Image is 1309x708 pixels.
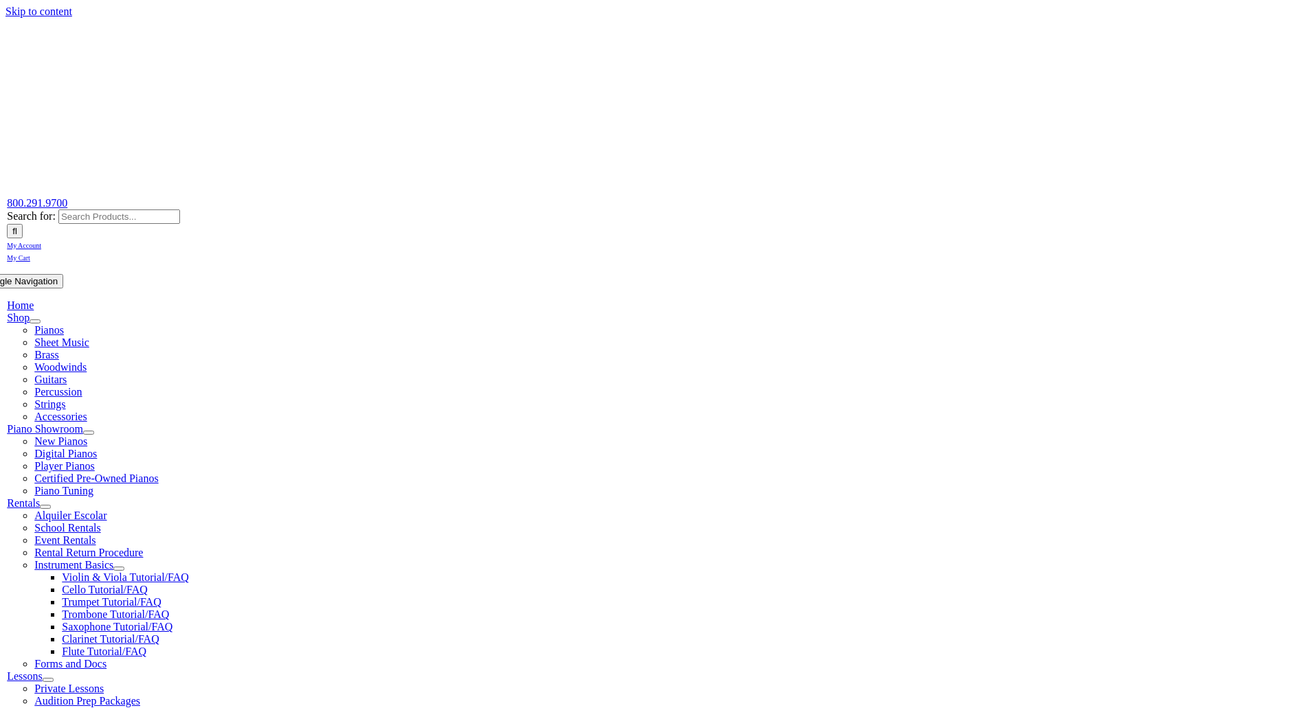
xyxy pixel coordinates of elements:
button: Open submenu of Shop [30,319,41,323]
a: Trombone Tutorial/FAQ [62,608,169,620]
span: Search for: [7,210,56,222]
a: Pianos [34,324,64,336]
a: Forms and Docs [34,658,107,670]
a: Cello Tutorial/FAQ [62,584,148,595]
a: Piano Tuning [34,485,93,496]
a: School Rentals [34,522,100,534]
button: Open submenu of Lessons [43,678,54,682]
a: Home [7,299,34,311]
a: Player Pianos [34,460,95,472]
span: My Account [7,242,41,249]
a: My Account [7,238,41,250]
a: Woodwinds [34,361,87,373]
a: Piano Showroom [7,423,83,435]
button: Open submenu of Piano Showroom [83,431,94,435]
a: 800.291.9700 [7,197,67,209]
a: Trumpet Tutorial/FAQ [62,596,161,608]
a: Brass [34,349,59,361]
a: Percussion [34,386,82,398]
a: Shop [7,312,30,323]
span: My Cart [7,254,30,262]
a: Accessories [34,411,87,422]
a: Audition Prep Packages [34,695,140,707]
a: Flute Tutorial/FAQ [62,646,146,657]
a: Rental Return Procedure [34,547,143,558]
input: Search Products... [58,209,180,224]
a: Lessons [7,670,43,682]
a: Digital Pianos [34,448,97,459]
a: Sheet Music [34,336,89,348]
a: My Cart [7,251,30,262]
a: Instrument Basics [34,559,113,571]
a: Violin & Viola Tutorial/FAQ [62,571,189,583]
a: Certified Pre-Owned Pianos [34,472,158,484]
a: Rentals [7,497,40,509]
a: Strings [34,398,65,410]
a: Alquiler Escolar [34,510,107,521]
button: Open submenu of Rentals [40,505,51,509]
button: Open submenu of Instrument Basics [113,567,124,571]
a: Guitars [34,374,67,385]
a: Clarinet Tutorial/FAQ [62,633,159,645]
a: Event Rentals [34,534,96,546]
a: Private Lessons [34,683,104,694]
a: Skip to content [5,5,72,17]
a: New Pianos [34,435,87,447]
input: Search [7,224,23,238]
a: Saxophone Tutorial/FAQ [62,621,172,632]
